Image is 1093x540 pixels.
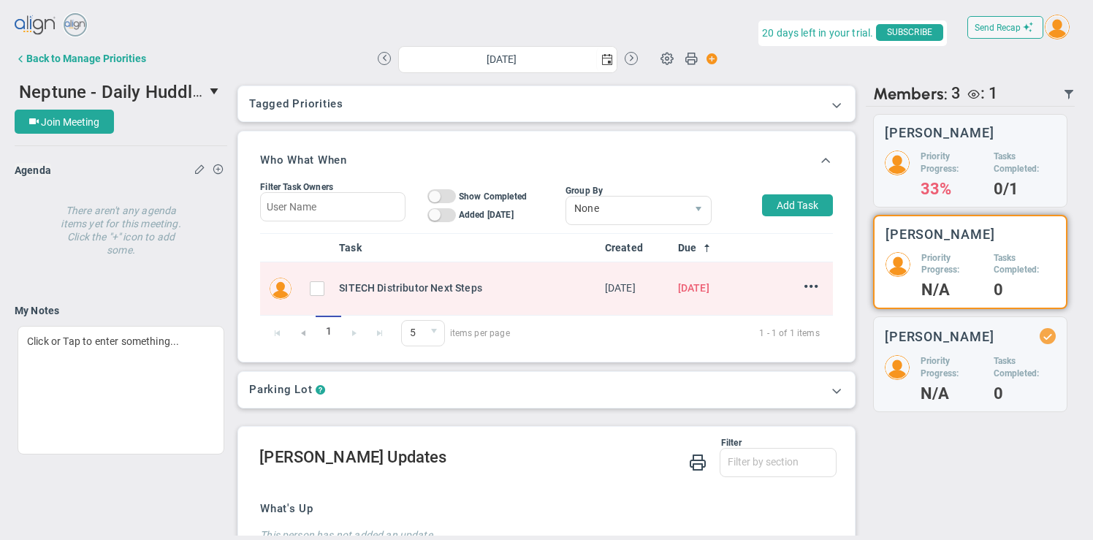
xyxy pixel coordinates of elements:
[423,321,444,346] span: select
[401,320,510,346] span: items per page
[566,197,686,221] span: None
[605,280,666,296] div: Tue Apr 15 2025 07:09:04 GMT+0100 (British Summer Time)
[605,242,666,254] a: Created
[885,151,910,175] img: 204747.Person.photo
[720,449,836,475] input: Filter by section
[15,304,227,317] h4: My Notes
[921,151,983,175] h5: Priority Progress:
[685,51,698,72] span: Print Huddle
[249,383,312,397] h3: Parking Lot
[260,501,826,517] h3: What's Up
[459,210,514,220] span: Added [DATE]
[339,280,593,296] div: SITECH Distributor Next Steps
[975,23,1021,33] span: Send Recap
[260,153,347,167] h3: Who What When
[678,282,709,294] span: [DATE]
[951,84,961,104] span: 3
[57,194,185,256] h4: There aren't any agenda items yet for this meeting. Click the "+" icon to add some.
[260,182,405,192] div: Filter Task Owners
[886,252,910,277] img: 204800.Person.photo
[26,53,146,64] div: Back to Manage Priorities
[921,284,983,297] h4: N/A
[689,452,707,471] span: Print Huddle Member Updates
[15,110,114,134] button: Join Meeting
[205,79,228,104] span: select
[41,116,99,128] span: Join Meeting
[459,191,527,202] span: Show Completed
[565,186,712,196] div: Group By
[316,316,341,347] span: 1
[270,278,292,300] img: Neil Dearing
[876,24,943,41] span: SUBSCRIBE
[596,47,617,72] span: select
[885,355,910,380] img: 204799.Person.photo
[15,11,57,40] img: align-logo.svg
[249,97,844,110] h3: Tagged Priorities
[18,326,224,455] div: Click or Tap to enter something...
[989,84,998,102] span: 1
[762,194,833,216] button: Add Task
[980,84,985,102] span: :
[921,183,983,196] h4: 33%
[885,330,994,343] h3: [PERSON_NAME]
[1045,15,1070,39] img: 204746.Person.photo
[260,192,405,221] input: User Name
[961,84,998,104] div: Craig Churchill is a Viewer.
[994,387,1056,400] h4: 0
[686,197,711,224] span: select
[401,320,445,346] span: 0
[921,387,983,400] h4: N/A
[1043,331,1053,341] div: Updated Status
[994,252,1055,277] h5: Tasks Completed:
[259,438,742,448] div: Filter
[19,80,202,102] span: Neptune - Daily Huddle
[921,355,983,380] h5: Priority Progress:
[886,227,995,241] h3: [PERSON_NAME]
[653,44,681,72] span: Huddle Settings
[699,49,718,69] span: Action Button
[678,242,739,254] a: Due
[15,44,146,73] button: Back to Manage Priorities
[1063,88,1075,100] span: Filter Updated Members
[873,84,948,104] span: Members:
[921,252,983,277] h5: Priority Progress:
[528,324,820,342] span: 1 - 1 of 1 items
[994,355,1056,380] h5: Tasks Completed:
[259,448,837,469] h2: [PERSON_NAME] Updates
[885,126,994,140] h3: [PERSON_NAME]
[994,183,1056,196] h4: 0/1
[994,151,1056,175] h5: Tasks Completed:
[402,321,423,346] span: 5
[15,164,51,176] span: Agenda
[994,284,1055,297] h4: 0
[762,24,873,42] span: 20 days left in your trial.
[339,242,593,254] a: Task
[967,16,1043,39] button: Send Recap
